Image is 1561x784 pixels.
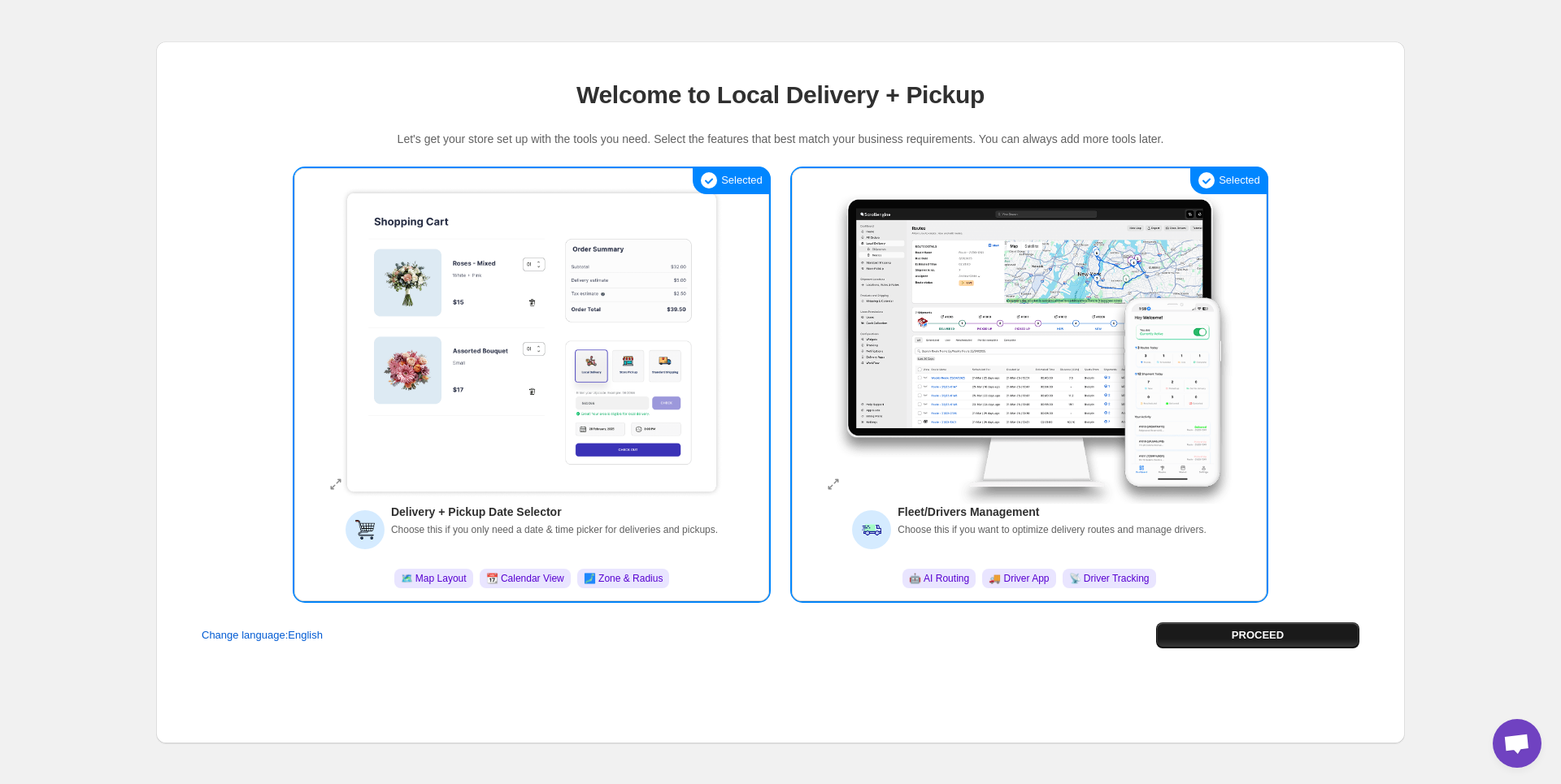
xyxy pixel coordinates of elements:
[1219,172,1260,188] span: Selected
[202,131,1359,147] p: Let's get your store set up with the tools you need. Select the features that best match your bus...
[486,572,564,585] span: 📆 Calendar View
[862,520,881,539] img: van
[328,181,735,505] img: Simple Delivery Scheduler
[391,523,718,536] p: Choose this if you only need a date & time picker for deliveries and pickups.
[1069,572,1150,585] span: 📡 Driver Tracking
[1232,627,1284,643] span: PROCEED
[401,572,467,585] span: 🗺️ Map Layout
[202,629,323,641] button: Change language:English
[989,572,1049,585] span: 🚚 Driver App
[355,520,375,539] img: cart
[391,504,718,520] h3: Delivery + Pickup Date Selector
[721,172,763,188] span: Selected
[1493,719,1541,768] div: Open chat
[898,523,1207,536] p: Choose this if you want to optimize delivery routes and manage drivers.
[584,572,663,585] span: 🗾 Zone & Radius
[826,181,1233,505] img: Smart Routing & Driver Tools
[1156,622,1359,648] button: PROCEED
[898,504,1207,520] h3: Fleet/Drivers Management
[909,572,969,585] span: 🤖 AI Routing
[202,79,1359,111] p: Welcome to Local Delivery + Pickup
